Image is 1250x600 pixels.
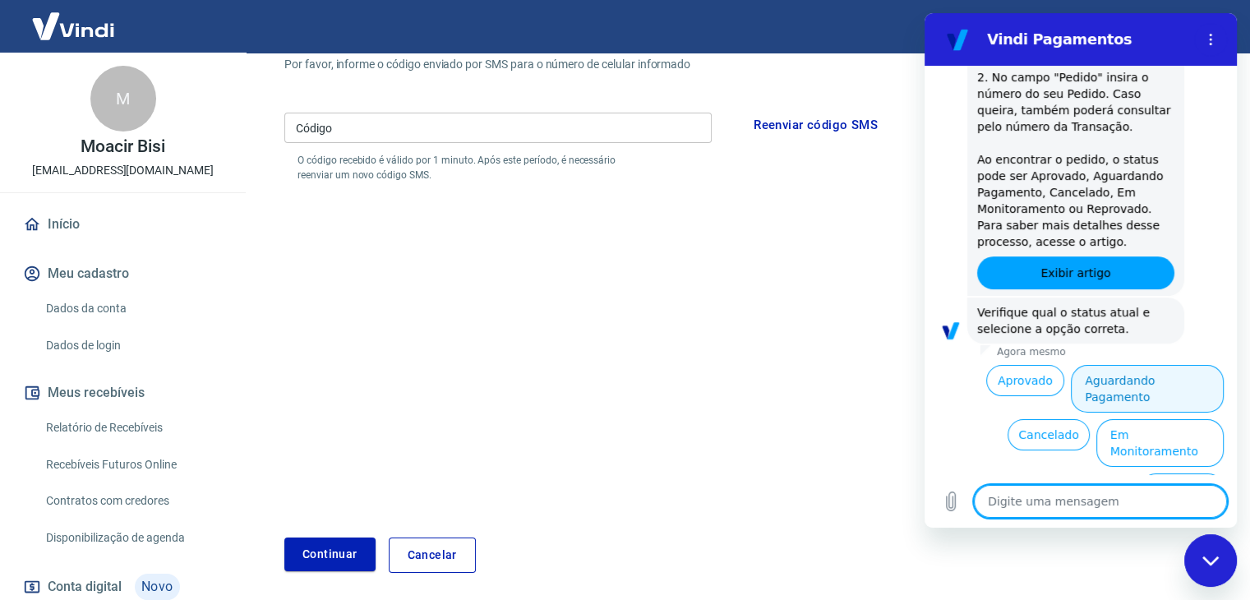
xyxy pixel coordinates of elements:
[39,411,226,445] a: Relatório de Recebíveis
[298,153,646,182] p: O código recebido é válido por 1 minuto. Após este período, é necessário reenviar um novo código ...
[39,292,226,325] a: Dados da conta
[10,472,43,505] button: Carregar arquivo
[90,66,156,132] div: M
[284,538,376,571] button: Continuar
[83,406,164,437] button: Cancelado
[48,575,122,598] span: Conta digital
[284,56,1211,73] h6: Por favor, informe o código enviado por SMS para o número de celular informado
[53,293,228,322] span: Verifique qual o status atual e selecione a opção correta.
[39,329,226,362] a: Dados de login
[39,448,226,482] a: Recebíveis Futuros Online
[20,1,127,51] img: Vindi
[925,13,1237,528] iframe: Janela de mensagens
[20,256,226,292] button: Meu cadastro
[135,574,180,600] span: Novo
[1171,12,1230,42] button: Sair
[1184,534,1237,587] iframe: Botão para abrir a janela de mensagens, conversa em andamento
[389,538,476,573] a: Cancelar
[53,243,250,276] a: Exibir artigo
[215,460,299,492] button: Reprovado
[72,332,141,345] p: Agora mesmo
[62,352,141,383] button: Aprovado
[39,521,226,555] a: Disponibilização de agenda
[39,484,226,518] a: Contratos com credores
[32,162,214,179] p: [EMAIL_ADDRESS][DOMAIN_NAME]
[172,406,299,454] button: Em Monitoramento
[146,352,299,399] button: Aguardando Pagamento
[20,375,226,411] button: Meus recebíveis
[745,108,887,142] button: Reenviar código SMS
[81,138,164,155] p: Moacir Bisi
[20,206,226,242] a: Início
[116,250,186,270] span: Exibir artigo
